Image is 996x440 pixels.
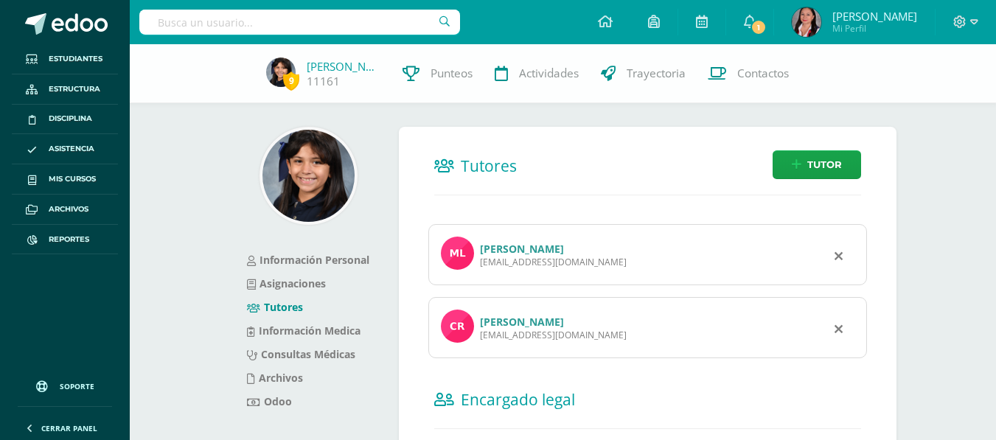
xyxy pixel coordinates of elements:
span: [PERSON_NAME] [832,9,917,24]
a: Consultas Médicas [247,347,355,361]
a: Información Medica [247,324,361,338]
a: Contactos [697,44,800,103]
span: Tutores [461,156,517,176]
span: Estudiantes [49,53,102,65]
img: e8c35f2907fd68f7712a91e395559674.png [266,57,296,87]
div: [EMAIL_ADDRESS][DOMAIN_NAME] [480,329,627,341]
a: [PERSON_NAME] [307,59,380,74]
a: Asistencia [12,134,118,164]
span: Asistencia [49,143,94,155]
input: Busca un usuario... [139,10,460,35]
a: Asignaciones [247,276,326,290]
a: Estudiantes [12,44,118,74]
span: Reportes [49,234,89,245]
span: Soporte [60,381,94,391]
span: Cerrar panel [41,423,97,433]
img: profile image [441,310,474,343]
a: Estructura [12,74,118,105]
a: Archivos [12,195,118,225]
img: cd018d3228410d61f060956108b5b22c.png [262,130,355,222]
a: Tutores [247,300,303,314]
a: Odoo [247,394,292,408]
a: Trayectoria [590,44,697,103]
span: 1 [750,19,766,35]
span: 9 [283,71,299,90]
a: Información Personal [247,253,369,267]
img: 316256233fc5d05bd520c6ab6e96bb4a.png [792,7,821,37]
span: Trayectoria [627,66,686,81]
a: Archivos [247,371,303,385]
span: Encargado legal [461,389,575,410]
span: Estructura [49,83,100,95]
a: Disciplina [12,105,118,135]
a: Actividades [484,44,590,103]
a: 11161 [307,74,340,89]
span: Mis cursos [49,173,96,185]
span: Tutor [807,151,842,178]
a: [PERSON_NAME] [480,242,564,256]
div: Remover [835,246,843,264]
span: Archivos [49,203,88,215]
a: Punteos [391,44,484,103]
a: Reportes [12,225,118,255]
img: profile image [441,237,474,270]
span: Actividades [519,66,579,81]
a: Tutor [773,150,861,179]
a: Soporte [18,366,112,402]
div: [EMAIL_ADDRESS][DOMAIN_NAME] [480,256,627,268]
span: Contactos [737,66,789,81]
a: Mis cursos [12,164,118,195]
div: Remover [835,319,843,337]
a: [PERSON_NAME] [480,315,564,329]
span: Punteos [431,66,473,81]
span: Mi Perfil [832,22,917,35]
span: Disciplina [49,113,92,125]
